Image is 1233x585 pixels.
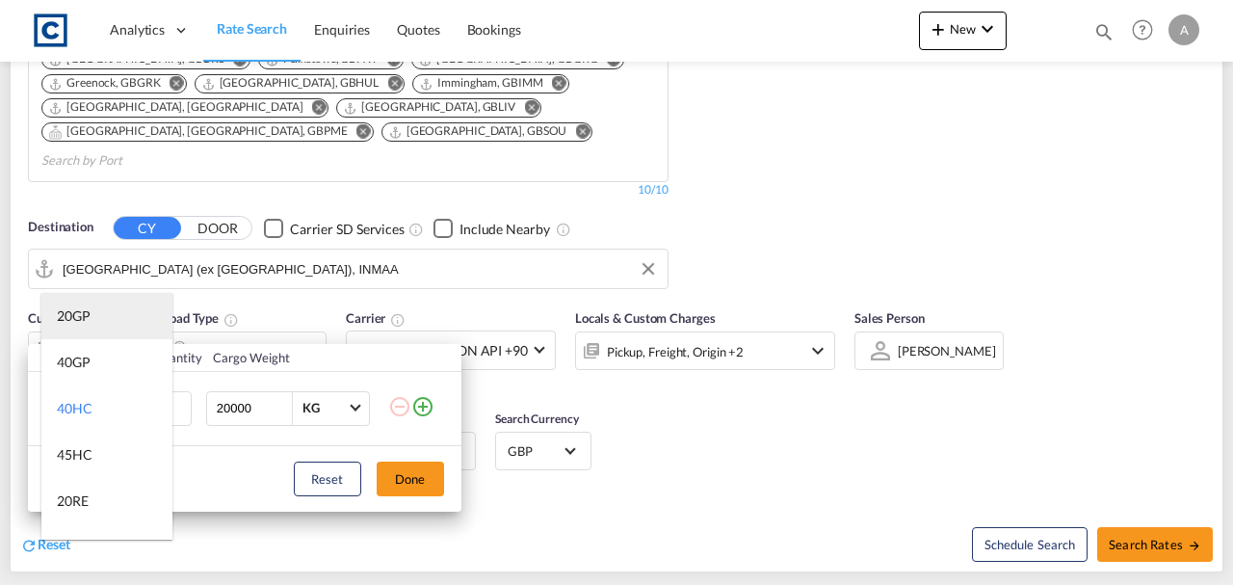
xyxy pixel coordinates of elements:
div: 40GP [57,353,91,372]
div: 20RE [57,492,89,511]
div: 40HC [57,399,92,418]
div: 40RE [57,538,89,557]
div: 20GP [57,306,91,326]
div: 45HC [57,445,92,465]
